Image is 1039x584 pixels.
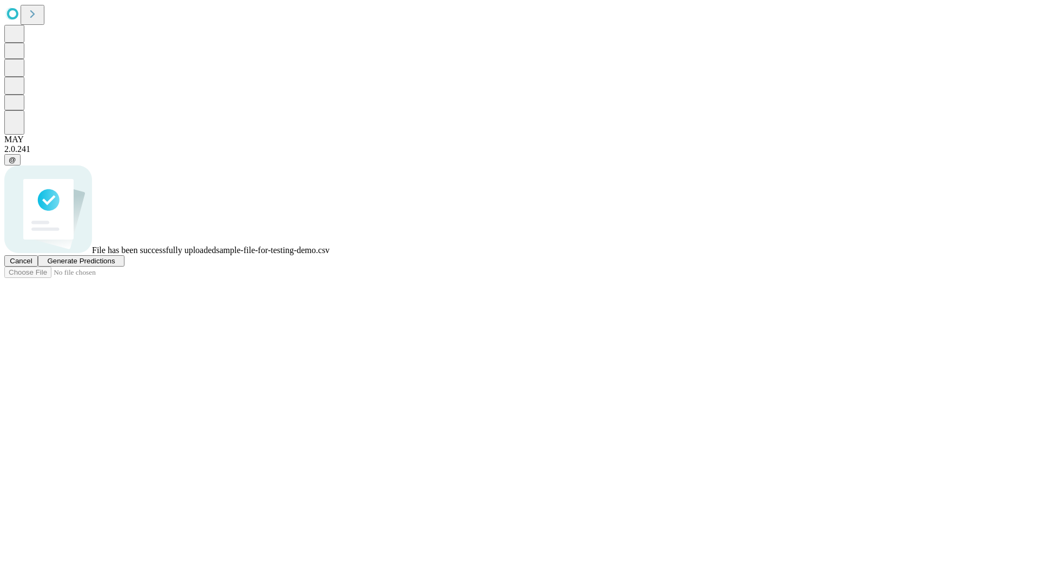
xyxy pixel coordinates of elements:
span: File has been successfully uploaded [92,245,216,255]
span: @ [9,156,16,164]
span: sample-file-for-testing-demo.csv [216,245,330,255]
button: Cancel [4,255,38,267]
div: 2.0.241 [4,144,1035,154]
button: Generate Predictions [38,255,124,267]
button: @ [4,154,21,165]
span: Cancel [10,257,32,265]
div: MAY [4,135,1035,144]
span: Generate Predictions [47,257,115,265]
